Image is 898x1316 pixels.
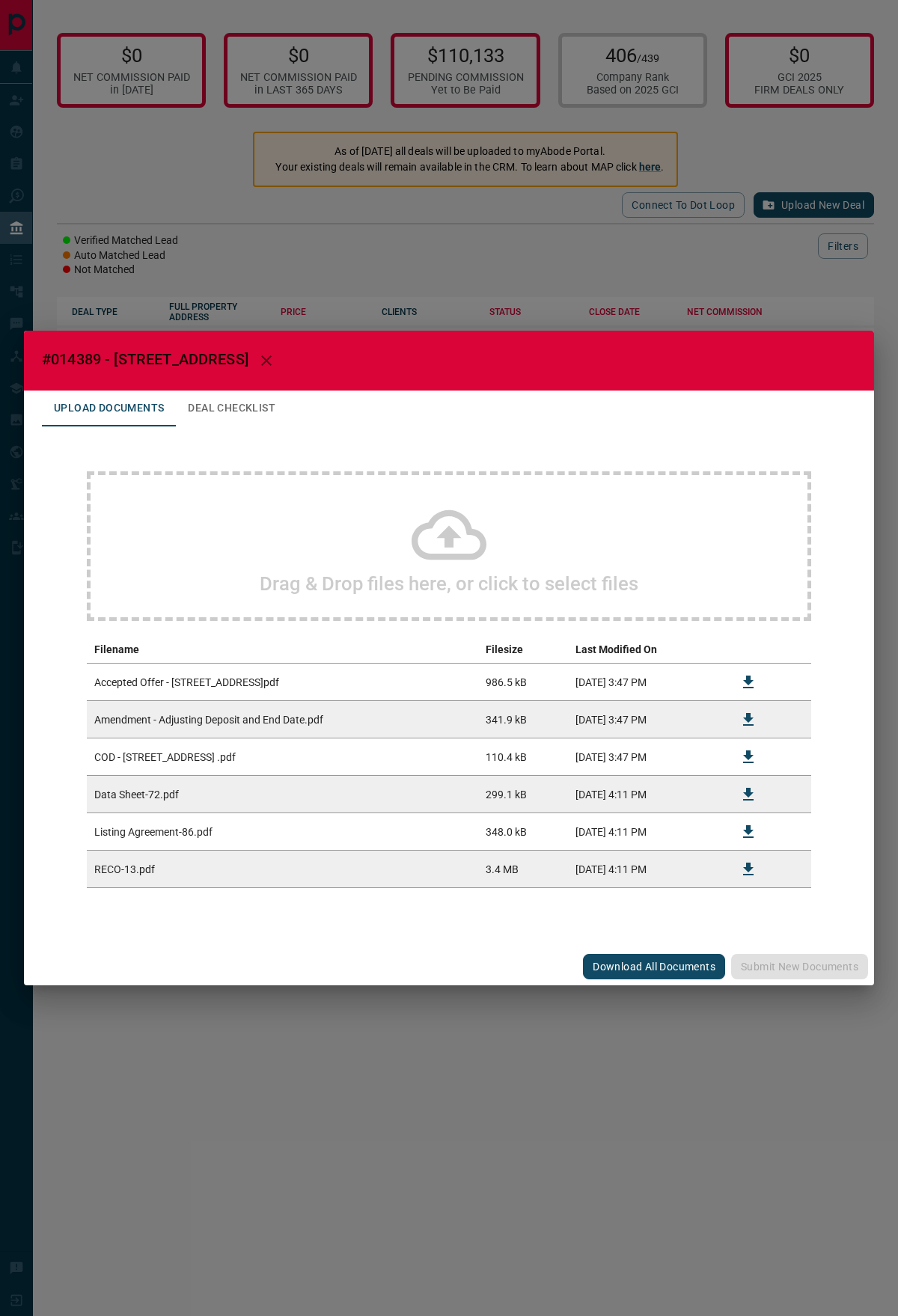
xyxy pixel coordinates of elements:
td: 348.0 kB [478,813,568,851]
td: [DATE] 4:11 PM [568,813,723,851]
td: 341.9 kB [478,701,568,738]
span: #014389 - [STREET_ADDRESS] [42,350,248,368]
td: Listing Agreement-86.pdf [87,813,478,851]
button: Download All Documents [583,954,725,979]
th: delete file action column [774,636,811,664]
td: [DATE] 3:47 PM [568,738,723,776]
td: Amendment - Adjusting Deposit and End Date.pdf [87,701,478,738]
button: Download [730,702,766,738]
td: Data Sheet-72.pdf [87,776,478,813]
button: Upload Documents [42,391,176,426]
td: 299.1 kB [478,776,568,813]
td: [DATE] 4:11 PM [568,776,723,813]
button: Download [730,664,766,700]
button: Deal Checklist [176,391,287,426]
button: Download [730,777,766,812]
td: Accepted Offer - [STREET_ADDRESS]pdf [87,664,478,701]
th: Filename [87,636,478,664]
button: Download [730,814,766,850]
h2: Drag & Drop files here, or click to select files [260,572,638,595]
td: COD - [STREET_ADDRESS] .pdf [87,738,478,776]
th: Filesize [478,636,568,664]
button: Download [730,851,766,887]
td: 3.4 MB [478,851,568,888]
div: Drag & Drop files here, or click to select files [87,471,811,621]
td: [DATE] 3:47 PM [568,664,723,701]
td: [DATE] 4:11 PM [568,851,723,888]
th: Last Modified On [568,636,723,664]
td: [DATE] 3:47 PM [568,701,723,738]
th: download action column [723,636,774,664]
td: RECO-13.pdf [87,851,478,888]
td: 986.5 kB [478,664,568,701]
button: Download [730,739,766,775]
td: 110.4 kB [478,738,568,776]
